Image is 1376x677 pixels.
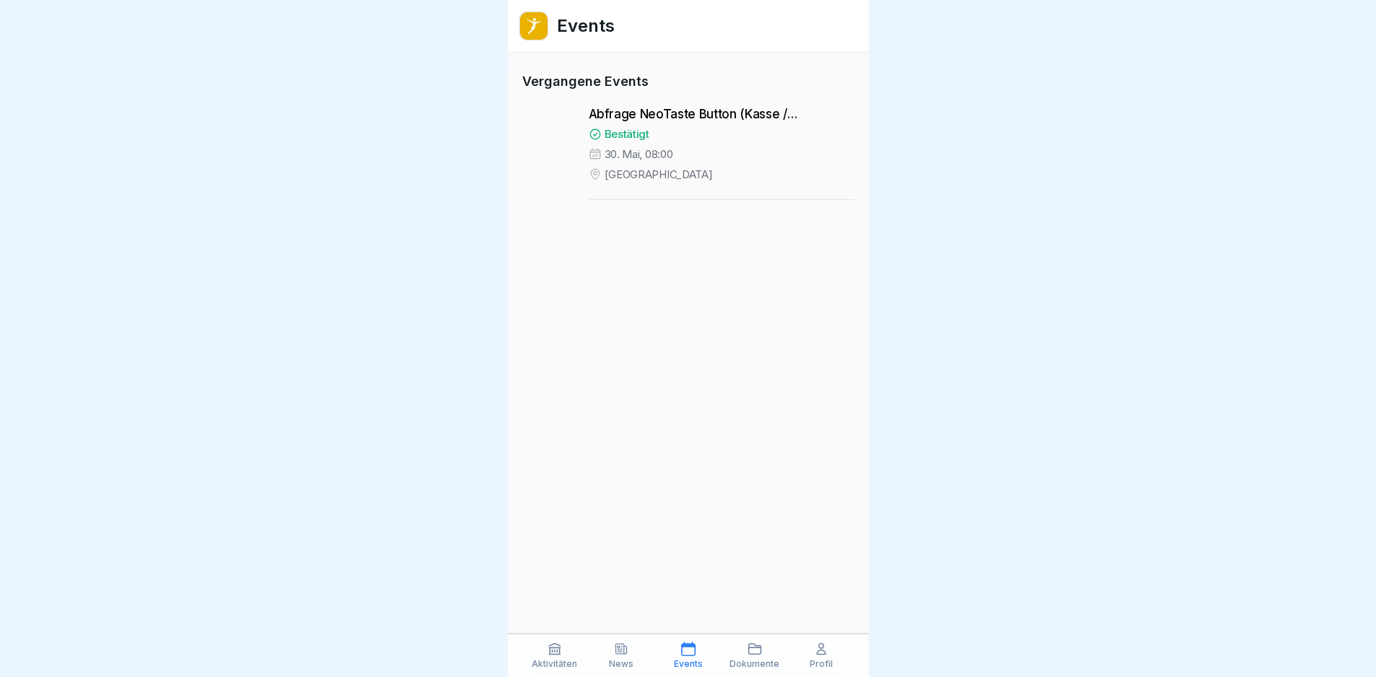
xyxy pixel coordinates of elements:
[674,659,703,669] p: Events
[522,101,854,200] a: Abfrage NeoTaste Button (Kasse / Handgeräte) hinterlegt?Bestätigt30. Mai, 08:00[GEOGRAPHIC_DATA]
[532,659,577,669] p: Aktivitäten
[557,13,615,39] h1: Events
[810,659,833,669] p: Profil
[609,659,633,669] p: News
[605,127,649,141] p: Bestätigt
[589,107,854,121] p: Abfrage NeoTaste Button (Kasse / Handgeräte) hinterlegt?
[730,659,779,669] p: Dokumente
[520,12,548,40] img: oo2rwhh5g6mqyfqxhtbddxvd.png
[522,71,854,91] p: Vergangene Events
[605,147,673,162] p: 30. Mai, 08:00
[605,167,713,182] p: [GEOGRAPHIC_DATA]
